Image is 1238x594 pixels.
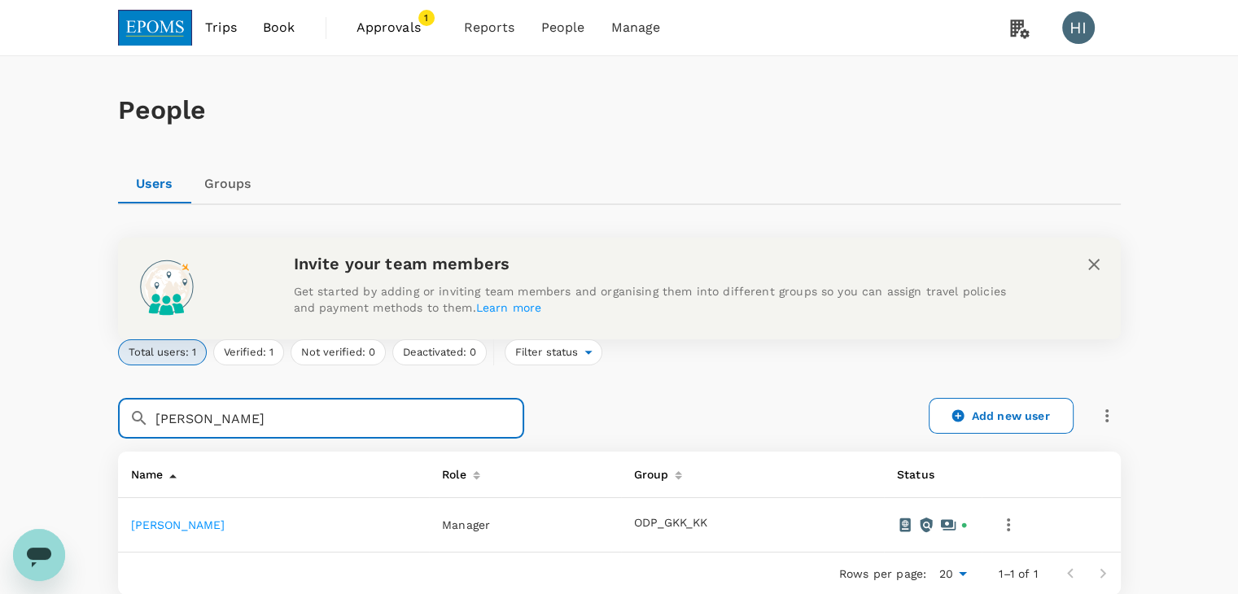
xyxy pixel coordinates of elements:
div: Group [628,458,669,484]
button: close [1080,251,1108,278]
span: Manage [610,18,660,37]
div: Role [435,458,466,484]
span: Trips [205,18,237,37]
span: 1 [418,10,435,26]
a: [PERSON_NAME] [131,518,225,531]
span: People [541,18,585,37]
button: Total users: 1 [118,339,207,365]
input: Search for a user [155,398,524,439]
p: Rows per page: [839,566,926,582]
button: Verified: 1 [213,339,284,365]
a: Users [118,164,191,203]
img: onboarding-banner [131,251,203,322]
h6: Invite your team members [294,251,1026,277]
span: Approvals [357,18,438,37]
th: Status [884,452,982,498]
img: EPOMS SDN BHD [118,10,193,46]
a: Learn more [476,301,542,314]
div: 20 [933,562,973,586]
a: Groups [191,164,265,203]
p: Get started by adding or inviting team members and organising them into different groups so you c... [294,283,1026,316]
span: Reports [464,18,515,37]
div: Name [125,458,164,484]
button: Deactivated: 0 [392,339,487,365]
iframe: Button to launch messaging window [13,529,65,581]
a: Add new user [929,398,1074,434]
span: Filter status [505,345,585,360]
p: 1–1 of 1 [999,566,1037,582]
span: Manager [442,518,490,531]
div: Filter status [505,339,603,365]
span: Book [263,18,295,37]
button: ODP_GKK_KK [634,517,707,530]
button: Not verified: 0 [291,339,386,365]
div: HI [1062,11,1095,44]
h1: People [118,95,1121,125]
